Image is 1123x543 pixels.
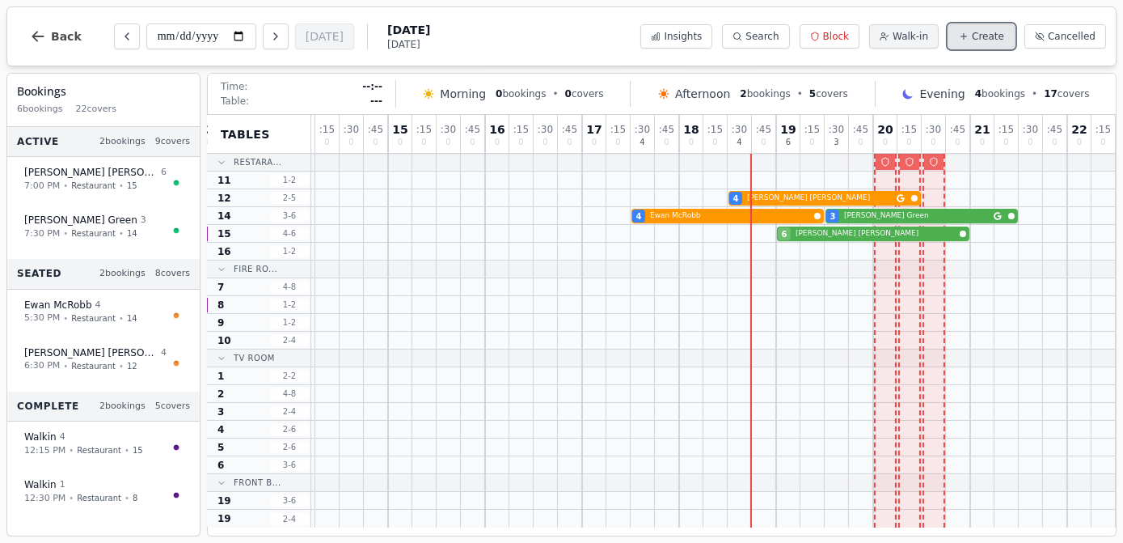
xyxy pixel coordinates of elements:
span: covers [809,87,848,100]
span: 12 [217,192,231,205]
span: Restaurant [77,444,121,456]
span: covers [1044,87,1089,100]
span: 0 [373,138,378,146]
span: bookings [740,87,790,100]
span: : 15 [319,125,335,134]
span: Restaurant [77,492,121,504]
span: 4 [737,138,741,146]
span: 3 [217,405,224,418]
span: : 45 [465,125,480,134]
span: 8 [133,492,137,504]
span: 0 [931,138,935,146]
button: Walk-in [869,24,939,49]
span: 20 [877,124,893,135]
span: • [119,180,124,192]
span: 19 [217,494,231,507]
span: 0 [980,138,985,146]
span: Insights [664,30,702,43]
span: : 15 [998,125,1014,134]
span: • [1032,87,1037,100]
span: [DATE] [387,22,430,38]
span: 4 [60,431,65,444]
span: 6 bookings [17,103,63,117]
span: Create [972,30,1004,43]
span: 0 [689,138,694,146]
span: Seated [17,267,61,280]
span: : 30 [1023,125,1038,134]
span: [PERSON_NAME] Green [844,210,990,222]
span: 1 - 2 [270,174,309,186]
span: 0 [664,138,669,146]
span: 22 covers [76,103,116,117]
span: 2 - 6 [270,423,309,435]
span: 0 [324,138,329,146]
span: 3 [830,210,836,223]
span: 21 [974,124,990,135]
span: 0 [496,88,502,100]
span: 0 [592,138,597,146]
span: Morning [440,86,486,102]
span: : 15 [804,125,820,134]
span: 0 [906,138,911,146]
button: [PERSON_NAME] [PERSON_NAME]67:00 PM•Restaurant•15 [14,157,193,202]
span: Afternoon [675,86,730,102]
span: 0 [883,138,888,146]
span: 12 [127,360,137,372]
span: 2 [217,388,224,401]
span: 1 - 2 [270,299,309,311]
span: 19 [217,512,231,525]
span: Ewan McRobb [650,210,811,222]
button: Search [722,24,789,49]
span: 5 covers [155,400,190,414]
span: 8 covers [155,267,190,281]
span: Restaurant [71,360,116,372]
span: [PERSON_NAME] Green [24,214,137,227]
span: --- [370,95,382,108]
span: Ewan McRobb [24,299,92,312]
span: 2 - 4 [270,334,309,346]
span: 0 [470,138,475,146]
span: 2 - 4 [270,513,309,525]
span: 2 bookings [99,267,146,281]
h3: Bookings [17,83,190,100]
span: • [119,227,124,240]
span: 10 [217,334,231,347]
span: 4 - 6 [270,227,309,240]
span: 2 bookings [99,135,146,149]
span: 6:30 PM [24,359,60,373]
span: 0 [712,138,717,146]
span: 4 [95,299,101,312]
span: 0 [518,138,523,146]
span: 0 [445,138,450,146]
span: • [69,492,74,504]
span: 4 [733,193,739,205]
button: Block [800,24,859,49]
span: 0 [1003,138,1008,146]
span: 0 [398,138,403,146]
span: 4 [161,346,167,360]
span: Walkin [24,478,57,491]
span: 18 [683,124,699,135]
span: : 30 [538,125,553,134]
span: Complete [17,400,79,413]
span: 16 [489,124,505,135]
span: Block [823,30,849,43]
span: TV Room [234,352,275,364]
span: Search [745,30,779,43]
span: 12:15 PM [24,444,65,458]
span: 17 [586,124,602,135]
span: 6 [161,166,167,180]
span: 2 [740,88,746,100]
span: 3 [141,214,146,227]
span: bookings [975,87,1025,100]
span: 0 [421,138,426,146]
span: Cancelled [1048,30,1096,43]
span: 17 [1044,88,1058,100]
span: 1 - 2 [270,316,309,329]
span: 5 [217,441,224,454]
span: 0 [858,138,863,146]
span: Walkin [24,431,57,443]
span: 3 - 6 [270,459,309,471]
span: : 30 [732,125,747,134]
span: 0 [495,138,500,146]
